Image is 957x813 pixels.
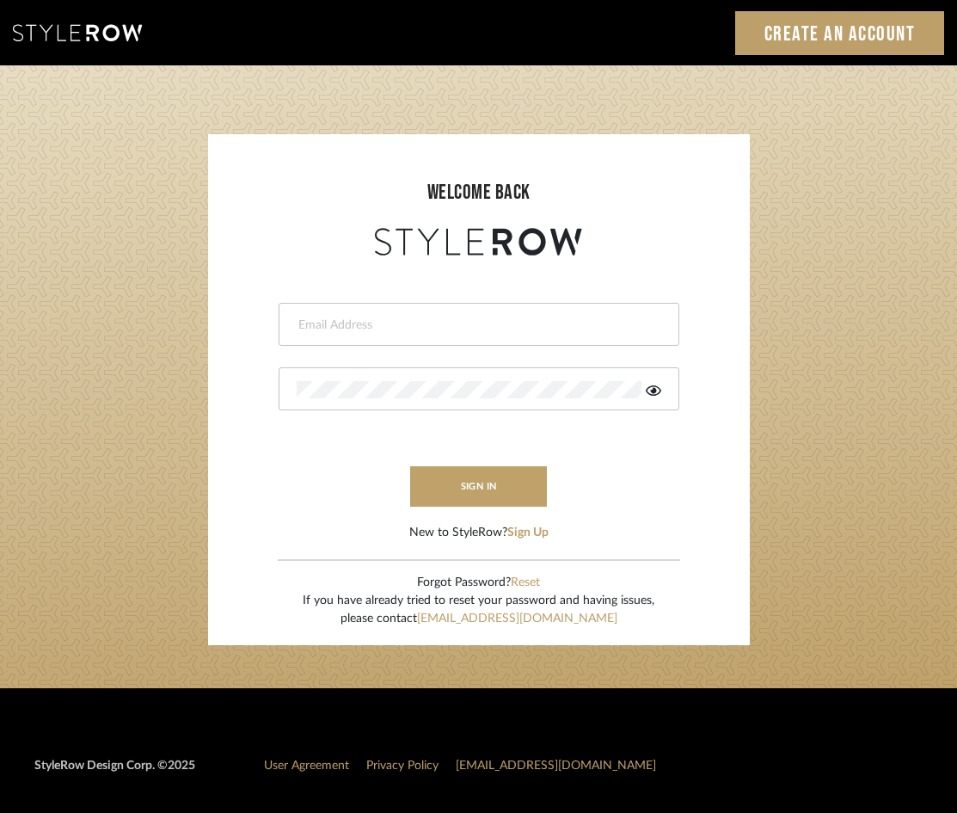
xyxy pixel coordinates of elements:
button: sign in [410,466,548,507]
a: [EMAIL_ADDRESS][DOMAIN_NAME] [456,760,656,772]
div: New to StyleRow? [409,524,549,542]
a: [EMAIL_ADDRESS][DOMAIN_NAME] [417,613,617,625]
a: User Agreement [264,760,349,772]
input: Email Address [297,317,657,334]
div: Forgot Password? [303,574,654,592]
div: If you have already tried to reset your password and having issues, please contact [303,592,654,628]
div: welcome back [225,177,733,208]
a: Privacy Policy [366,760,439,772]
a: Create an Account [735,11,945,55]
div: StyleRow Design Corp. ©2025 [34,757,195,789]
button: Sign Up [507,524,549,542]
button: Reset [511,574,540,592]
